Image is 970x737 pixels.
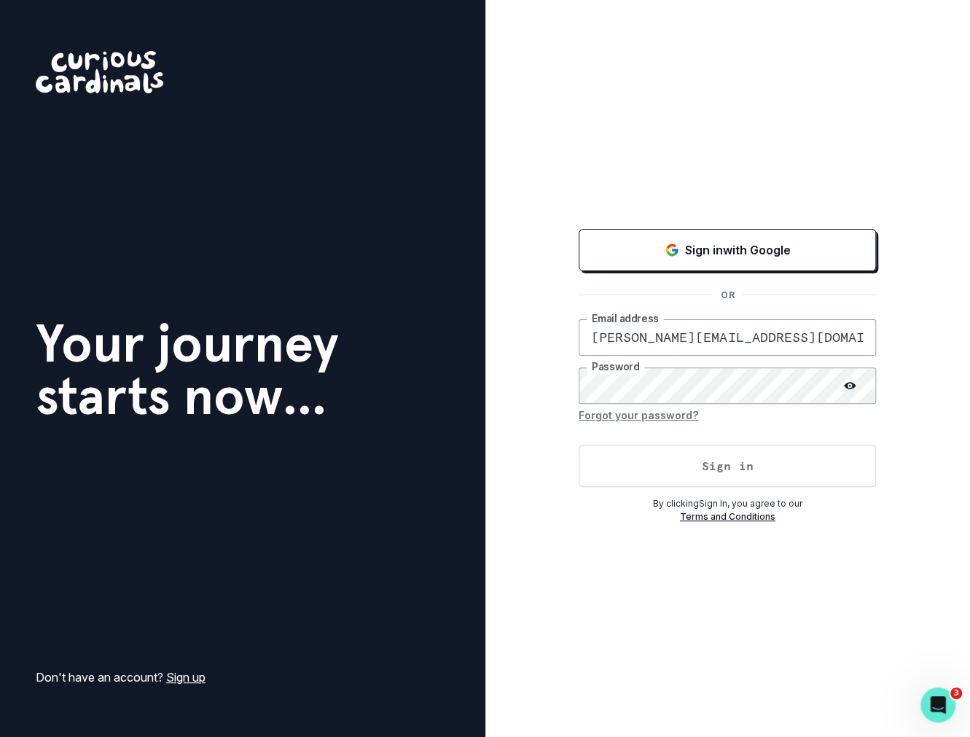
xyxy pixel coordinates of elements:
[920,687,955,722] iframe: Intercom live chat
[579,445,876,487] button: Sign in
[166,670,206,685] a: Sign up
[680,511,775,522] a: Terms and Conditions
[712,289,743,302] p: OR
[579,229,876,271] button: Sign in with Google (GSuite)
[36,668,206,686] p: Don't have an account?
[950,687,962,699] span: 3
[36,317,339,422] h1: Your journey starts now...
[685,241,791,259] p: Sign in with Google
[36,51,163,93] img: Curious Cardinals Logo
[579,404,698,427] button: Forgot your password?
[579,497,876,510] p: By clicking Sign In , you agree to our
